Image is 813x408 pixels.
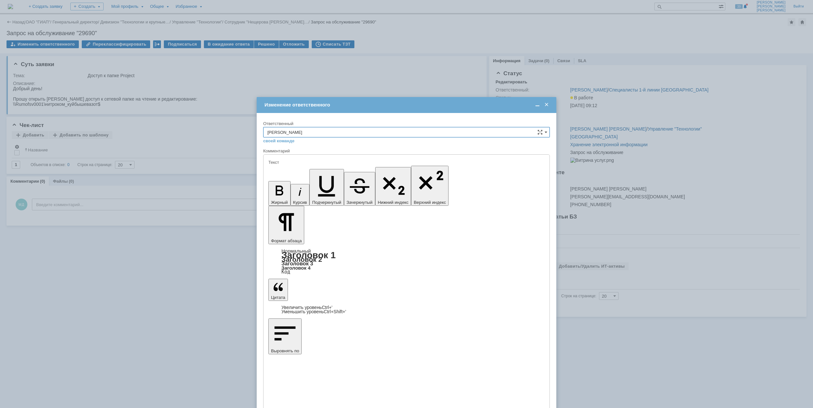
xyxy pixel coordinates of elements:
[268,249,545,274] div: Формат абзаца
[281,269,290,275] a: Код
[324,309,346,314] span: Ctrl+Shift+'
[268,318,302,354] button: Выровнять по
[411,166,449,206] button: Верхний индекс
[268,181,291,206] button: Жирный
[293,200,307,205] span: Курсив
[537,130,543,135] span: Сложная форма
[534,102,541,108] span: Свернуть (Ctrl + M)
[264,102,550,108] div: Изменение ответственного
[263,138,294,144] a: своей команде
[268,305,545,314] div: Цитата
[291,184,310,206] button: Курсив
[271,348,299,353] span: Выровнять по
[281,256,322,263] a: Заголовок 2
[375,167,411,206] button: Нижний индекс
[268,160,543,164] div: Текст
[281,250,336,260] a: Заголовок 1
[271,295,285,300] span: Цитата
[378,200,409,205] span: Нижний индекс
[281,305,333,310] a: Increase
[268,206,304,244] button: Формат абзаца
[271,238,302,243] span: Формат абзаца
[268,279,288,301] button: Цитата
[312,200,341,205] span: Подчеркнутый
[344,172,375,206] button: Зачеркнутый
[543,102,550,108] span: Закрыть
[281,309,346,314] a: Decrease
[271,200,288,205] span: Жирный
[322,305,333,310] span: Ctrl+'
[263,121,549,126] div: Ответственный
[281,265,310,271] a: Заголовок 4
[263,148,550,154] div: Комментарий
[281,260,313,266] a: Заголовок 3
[281,248,311,254] a: Нормальный
[347,200,373,205] span: Зачеркнутый
[309,169,344,206] button: Подчеркнутый
[414,200,446,205] span: Верхний индекс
